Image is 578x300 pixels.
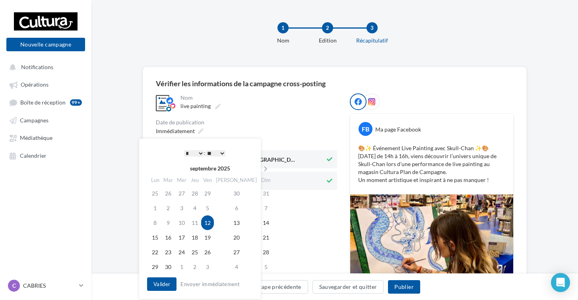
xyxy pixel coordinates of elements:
td: 4 [188,201,201,215]
span: Boîte de réception [20,99,66,106]
a: Opérations [5,77,87,91]
span: Immédiatement [156,128,195,134]
td: 3 [175,201,188,215]
td: 26 [201,245,214,259]
span: live painting [180,103,211,109]
td: 12 [201,215,214,230]
span: Notifications [21,64,53,70]
td: 2 [188,259,201,274]
td: 5 [201,201,214,215]
span: Médiathèque [20,135,52,141]
td: 1 [175,259,188,274]
span: Opérations [21,81,48,88]
td: 24 [175,245,188,259]
td: 13 [214,215,259,230]
th: Lun [149,174,161,186]
a: Campagnes [5,113,87,127]
td: 16 [161,230,175,245]
div: 99+ [70,99,82,106]
a: Médiathèque [5,130,87,145]
td: 27 [175,186,188,201]
td: 28 [188,186,201,201]
td: 30 [214,186,259,201]
a: C CABRIES [6,278,85,293]
th: [PERSON_NAME] [214,174,259,186]
td: 25 [188,245,201,259]
th: Mer [175,174,188,186]
td: 11 [188,215,201,230]
td: 21 [259,230,273,245]
span: Campagnes [20,117,48,124]
div: Open Intercom Messenger [551,273,570,292]
button: Notifications [5,60,83,74]
td: 20 [214,230,259,245]
td: 26 [161,186,175,201]
td: 6 [214,201,259,215]
td: 8 [149,215,161,230]
div: Date de publication [156,120,337,125]
th: septembre 2025 [161,163,259,174]
td: 3 [201,259,214,274]
div: 1 [277,22,289,33]
th: Jeu [188,174,201,186]
div: 2 [322,22,333,33]
button: Publier [388,280,420,294]
button: Valider [147,277,177,291]
td: 2 [161,201,175,215]
button: Étape précédente [249,280,308,294]
span: Calendrier [20,152,47,159]
td: 29 [149,259,161,274]
td: 7 [259,201,273,215]
td: 23 [161,245,175,259]
td: 14 [259,215,273,230]
div: : [165,147,245,159]
th: Mar [161,174,175,186]
td: 18 [188,230,201,245]
div: Nom [180,95,336,101]
td: 25 [149,186,161,201]
button: Nouvelle campagne [6,38,85,51]
th: Ven [201,174,214,186]
td: 27 [214,245,259,259]
div: 3 [367,22,378,33]
td: 9 [161,215,175,230]
td: 1 [149,201,161,215]
td: 4 [214,259,259,274]
td: 28 [259,245,273,259]
p: CABRIES [23,282,76,290]
th: Dim [259,174,273,186]
span: C [12,282,16,290]
div: Edition [302,37,353,45]
button: Sauvegarder et quitter [312,280,384,294]
td: 31 [259,186,273,201]
button: Envoyer immédiatement [177,279,243,289]
td: 15 [149,230,161,245]
td: 10 [175,215,188,230]
td: 22 [149,245,161,259]
div: Récapitulatif [347,37,398,45]
td: 29 [201,186,214,201]
div: Vérifier les informations de la campagne cross-posting [156,80,326,87]
td: 30 [161,259,175,274]
div: Ma page Facebook [375,126,421,134]
p: 🎨✨ Événement Live Painting avec Skull-Chan ✨🎨 [DATE] de 14h à 16h, viens découvrir l’univers uniq... [358,144,505,184]
td: 17 [175,230,188,245]
a: Calendrier [5,148,87,163]
td: 19 [201,230,214,245]
a: Boîte de réception99+ [5,95,87,110]
td: 5 [259,259,273,274]
div: Nom [258,37,308,45]
div: FB [359,122,372,136]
